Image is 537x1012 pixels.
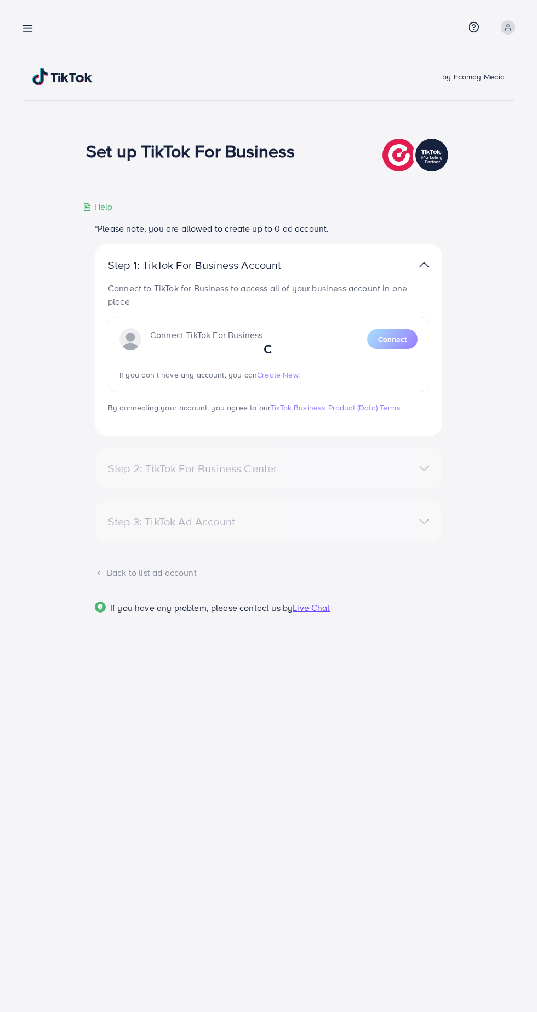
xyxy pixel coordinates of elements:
h1: Set up TikTok For Business [86,140,295,161]
img: Popup guide [95,602,106,613]
p: Step 1: TikTok For Business Account [108,259,316,272]
span: by Ecomdy Media [442,71,505,82]
p: *Please note, you are allowed to create up to 0 ad account. [95,222,442,235]
div: Back to list ad account [95,567,442,579]
span: Live Chat [293,602,330,614]
span: If you have any problem, please contact us by [110,602,293,614]
img: TikTok partner [382,136,451,174]
img: TikTok partner [419,257,429,273]
img: TikTok [32,68,93,85]
div: Help [83,201,113,213]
